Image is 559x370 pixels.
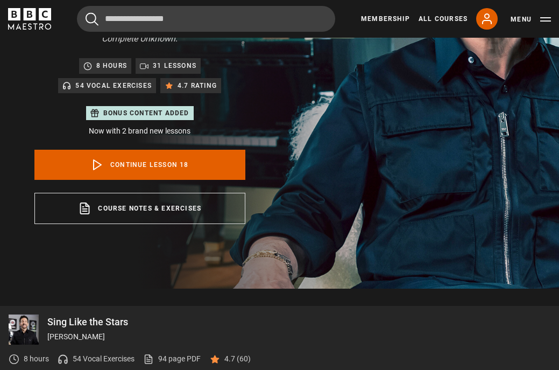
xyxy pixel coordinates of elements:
[178,80,217,91] p: 4.7 rating
[47,331,550,343] p: [PERSON_NAME]
[8,8,51,30] svg: BBC Maestro
[24,353,49,365] p: 8 hours
[34,125,245,137] p: Now with 2 brand new lessons
[34,193,245,224] a: Course notes & exercises
[153,60,196,71] p: 31 lessons
[224,353,251,365] p: 4.7 (60)
[77,6,335,32] input: Search
[96,60,127,71] p: 8 hours
[511,14,551,25] button: Toggle navigation
[47,317,550,327] p: Sing Like the Stars
[73,353,135,365] p: 54 Vocal Exercises
[34,150,245,180] a: Continue lesson 18
[419,14,468,24] a: All Courses
[86,12,98,26] button: Submit the search query
[103,108,189,118] p: Bonus content added
[143,353,201,365] a: 94 page PDF
[75,80,152,91] p: 54 Vocal Exercises
[361,14,410,24] a: Membership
